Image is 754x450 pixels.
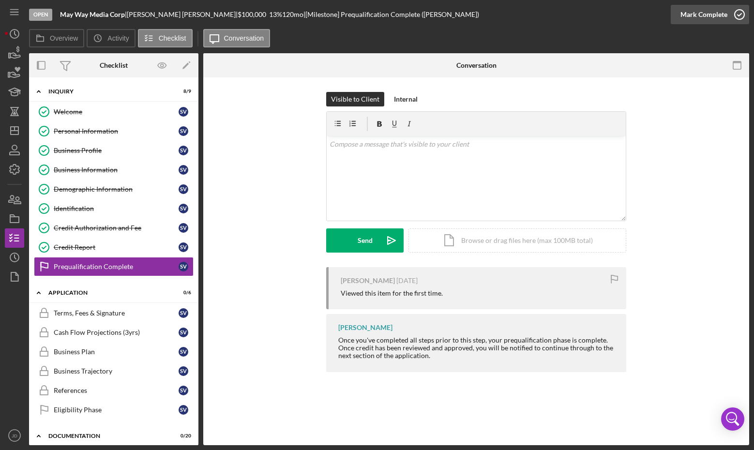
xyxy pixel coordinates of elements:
[179,107,188,117] div: S V
[54,243,179,251] div: Credit Report
[179,242,188,252] div: S V
[34,400,194,420] a: Eligibility PhaseSV
[341,289,443,297] div: Viewed this item for the first time.
[338,336,617,360] div: Once you've completed all steps prior to this step, your prequalification phase is complete. Once...
[282,11,303,18] div: 120 mo
[179,366,188,376] div: S V
[54,387,179,394] div: References
[179,146,188,155] div: S V
[34,160,194,180] a: Business InformationSV
[34,199,194,218] a: IdentificationSV
[179,347,188,357] div: S V
[34,361,194,381] a: Business TrajectorySV
[29,9,52,21] div: Open
[34,323,194,342] a: Cash Flow Projections (3yrs)SV
[34,342,194,361] a: Business PlanSV
[60,10,125,18] b: May Way Media Corp
[34,303,194,323] a: Terms, Fees & SignatureSV
[87,29,135,47] button: Activity
[269,11,282,18] div: 13 %
[179,328,188,337] div: S V
[303,11,479,18] div: | [Milestone] Prequalification Complete ([PERSON_NAME])
[5,426,24,445] button: JD
[29,29,84,47] button: Overview
[179,165,188,175] div: S V
[159,34,186,42] label: Checklist
[138,29,193,47] button: Checklist
[389,92,422,106] button: Internal
[179,262,188,271] div: S V
[721,407,744,431] div: Open Intercom Messenger
[174,433,191,439] div: 0 / 20
[179,126,188,136] div: S V
[54,108,179,116] div: Welcome
[680,5,727,24] div: Mark Complete
[54,263,179,270] div: Prequalification Complete
[34,257,194,276] a: Prequalification CompleteSV
[34,218,194,238] a: Credit Authorization and FeeSV
[326,92,384,106] button: Visible to Client
[48,290,167,296] div: Application
[671,5,749,24] button: Mark Complete
[238,10,266,18] span: $100,000
[394,92,418,106] div: Internal
[60,11,127,18] div: |
[358,228,373,253] div: Send
[54,309,179,317] div: Terms, Fees & Signature
[54,185,179,193] div: Demographic Information
[107,34,129,42] label: Activity
[179,184,188,194] div: S V
[54,127,179,135] div: Personal Information
[341,277,395,285] div: [PERSON_NAME]
[179,223,188,233] div: S V
[100,61,128,69] div: Checklist
[12,433,17,438] text: JD
[326,228,404,253] button: Send
[203,29,271,47] button: Conversation
[50,34,78,42] label: Overview
[34,180,194,199] a: Demographic InformationSV
[127,11,238,18] div: [PERSON_NAME] [PERSON_NAME] |
[338,324,392,331] div: [PERSON_NAME]
[396,277,418,285] time: 2025-09-04 22:55
[34,141,194,160] a: Business ProfileSV
[174,290,191,296] div: 0 / 6
[34,238,194,257] a: Credit ReportSV
[48,89,167,94] div: Inquiry
[331,92,379,106] div: Visible to Client
[224,34,264,42] label: Conversation
[179,204,188,213] div: S V
[456,61,497,69] div: Conversation
[54,166,179,174] div: Business Information
[34,381,194,400] a: ReferencesSV
[34,102,194,121] a: WelcomeSV
[179,405,188,415] div: S V
[54,205,179,212] div: Identification
[54,147,179,154] div: Business Profile
[54,367,179,375] div: Business Trajectory
[179,308,188,318] div: S V
[48,433,167,439] div: Documentation
[54,406,179,414] div: Eligibility Phase
[54,224,179,232] div: Credit Authorization and Fee
[54,348,179,356] div: Business Plan
[54,329,179,336] div: Cash Flow Projections (3yrs)
[34,121,194,141] a: Personal InformationSV
[179,386,188,395] div: S V
[174,89,191,94] div: 8 / 9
